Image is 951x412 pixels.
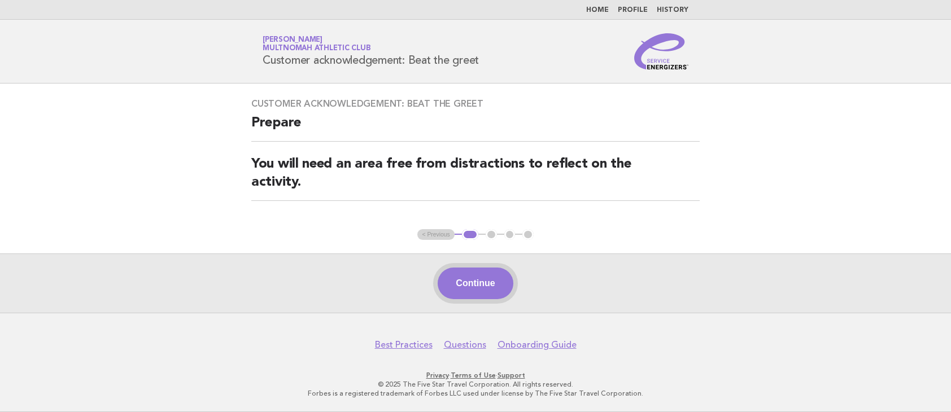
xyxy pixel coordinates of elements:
[130,389,821,398] p: Forbes is a registered trademark of Forbes LLC used under license by The Five Star Travel Corpora...
[498,339,577,350] a: Onboarding Guide
[263,45,370,52] span: Multnomah Athletic Club
[586,7,609,14] a: Home
[251,114,700,142] h2: Prepare
[498,371,525,379] a: Support
[263,37,479,66] h1: Customer acknowledgement: Beat the greet
[618,7,648,14] a: Profile
[462,229,478,240] button: 1
[130,380,821,389] p: © 2025 The Five Star Travel Corporation. All rights reserved.
[634,33,688,69] img: Service Energizers
[444,339,486,350] a: Questions
[438,268,513,299] button: Continue
[451,371,496,379] a: Terms of Use
[375,339,433,350] a: Best Practices
[251,155,700,201] h2: You will need an area free from distractions to reflect on the activity.
[130,371,821,380] p: · ·
[251,98,700,109] h3: Customer acknowledgement: Beat the greet
[657,7,688,14] a: History
[426,371,449,379] a: Privacy
[263,36,370,52] a: [PERSON_NAME]Multnomah Athletic Club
